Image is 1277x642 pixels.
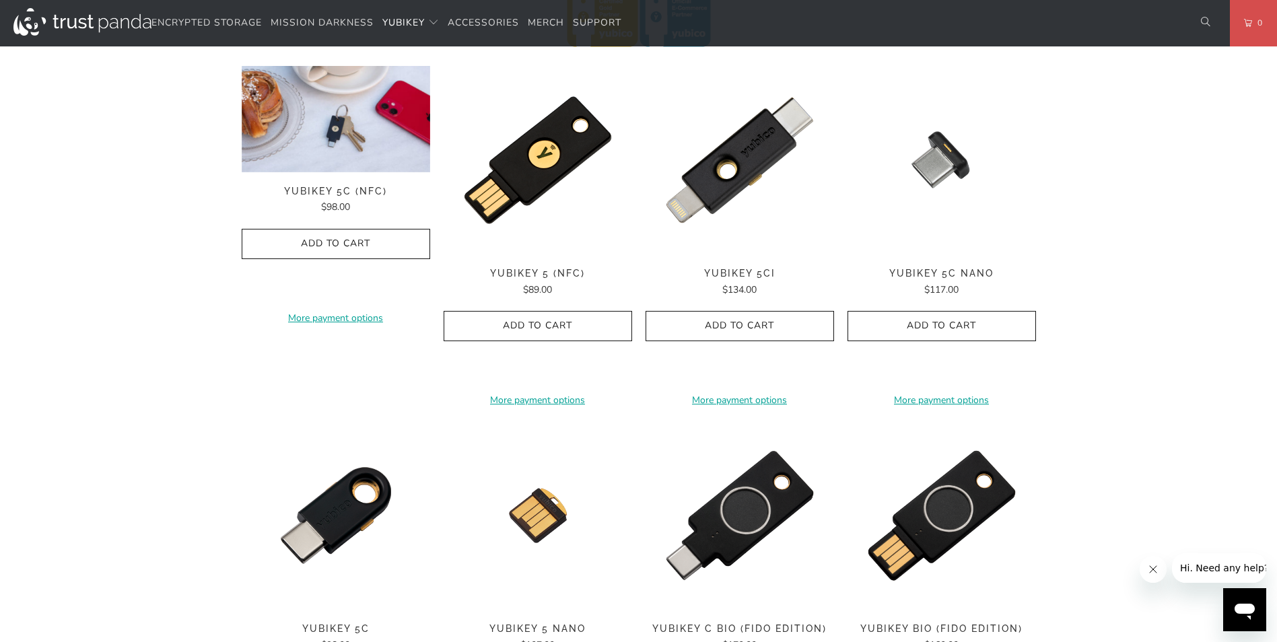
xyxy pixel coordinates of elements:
[646,66,834,254] a: YubiKey 5Ci - Trust Panda YubiKey 5Ci - Trust Panda
[242,186,430,215] a: YubiKey 5C (NFC) $98.00
[151,16,262,29] span: Encrypted Storage
[8,9,97,20] span: Hi. Need any help?
[242,311,430,326] a: More payment options
[151,7,262,39] a: Encrypted Storage
[848,421,1036,610] img: YubiKey Bio (FIDO Edition) - Trust Panda
[151,7,621,39] nav: Translation missing: en.navigation.header.main_nav
[848,268,1036,279] span: YubiKey 5C Nano
[448,16,519,29] span: Accessories
[646,421,834,610] img: YubiKey C Bio (FIDO Edition) - Trust Panda
[444,268,632,297] a: YubiKey 5 (NFC) $89.00
[1252,15,1263,30] span: 0
[242,623,430,635] span: YubiKey 5C
[573,7,621,39] a: Support
[321,201,350,213] span: $98.00
[646,393,834,408] a: More payment options
[646,268,834,297] a: YubiKey 5Ci $134.00
[444,268,632,279] span: YubiKey 5 (NFC)
[271,16,374,29] span: Mission Darkness
[646,421,834,610] a: YubiKey C Bio (FIDO Edition) - Trust Panda YubiKey C Bio (FIDO Edition) - Trust Panda
[848,66,1036,254] img: YubiKey 5C Nano - Trust Panda
[256,238,416,250] span: Add to Cart
[242,421,430,610] a: YubiKey 5C - Trust Panda YubiKey 5C - Trust Panda
[646,66,834,254] img: YubiKey 5Ci - Trust Panda
[862,320,1022,332] span: Add to Cart
[528,7,564,39] a: Merch
[444,421,632,610] img: YubiKey 5 Nano - Trust Panda
[382,16,425,29] span: YubiKey
[242,66,430,172] a: YubiKey 5C (NFC) - Trust Panda YubiKey 5C (NFC) - Trust Panda
[444,311,632,341] button: Add to Cart
[382,7,439,39] summary: YubiKey
[458,320,618,332] span: Add to Cart
[646,623,834,635] span: YubiKey C Bio (FIDO Edition)
[848,268,1036,297] a: YubiKey 5C Nano $117.00
[646,311,834,341] button: Add to Cart
[271,7,374,39] a: Mission Darkness
[444,66,632,254] a: YubiKey 5 (NFC) - Trust Panda YubiKey 5 (NFC) - Trust Panda
[13,8,151,36] img: Trust Panda Australia
[1172,553,1266,583] iframe: Message from company
[448,7,519,39] a: Accessories
[646,268,834,279] span: YubiKey 5Ci
[924,283,959,296] span: $117.00
[848,66,1036,254] a: YubiKey 5C Nano - Trust Panda YubiKey 5C Nano - Trust Panda
[1140,556,1167,583] iframe: Close message
[242,229,430,259] button: Add to Cart
[848,623,1036,635] span: YubiKey Bio (FIDO Edition)
[444,393,632,408] a: More payment options
[242,66,430,172] img: YubiKey 5C (NFC) - Trust Panda
[660,320,820,332] span: Add to Cart
[722,283,757,296] span: $134.00
[523,283,552,296] span: $89.00
[848,421,1036,610] a: YubiKey Bio (FIDO Edition) - Trust Panda YubiKey Bio (FIDO Edition) - Trust Panda
[242,421,430,610] img: YubiKey 5C - Trust Panda
[444,623,632,635] span: YubiKey 5 Nano
[848,311,1036,341] button: Add to Cart
[444,421,632,610] a: YubiKey 5 Nano - Trust Panda YubiKey 5 Nano - Trust Panda
[1223,588,1266,631] iframe: Button to launch messaging window
[528,16,564,29] span: Merch
[848,393,1036,408] a: More payment options
[444,66,632,254] img: YubiKey 5 (NFC) - Trust Panda
[573,16,621,29] span: Support
[242,186,430,197] span: YubiKey 5C (NFC)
